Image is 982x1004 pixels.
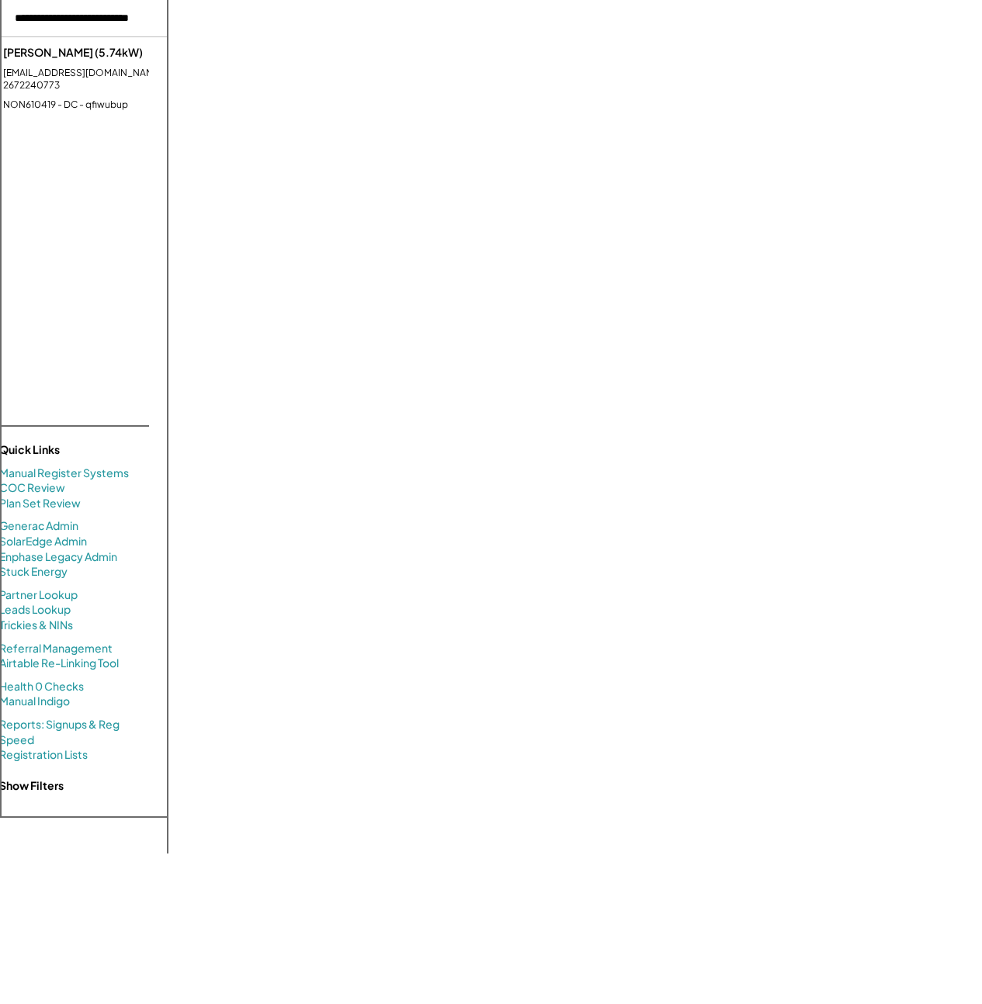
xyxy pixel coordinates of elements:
div: [EMAIL_ADDRESS][DOMAIN_NAME] - 2672240773 [3,67,193,93]
div: NON610419 - DC - qfiwubup [3,99,193,112]
div: [PERSON_NAME] (5.74kW) [3,45,193,61]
